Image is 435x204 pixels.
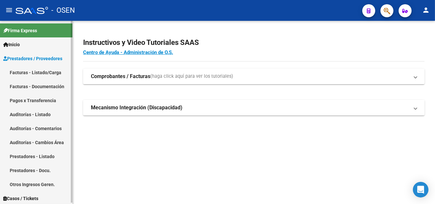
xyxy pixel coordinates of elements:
[3,195,38,202] span: Casos / Tickets
[3,41,20,48] span: Inicio
[83,49,173,55] a: Centro de Ayuda - Administración de O.S.
[83,36,425,49] h2: Instructivos y Video Tutoriales SAAS
[3,55,62,62] span: Prestadores / Proveedores
[150,73,233,80] span: (haga click aquí para ver los tutoriales)
[83,100,425,116] mat-expansion-panel-header: Mecanismo Integración (Discapacidad)
[5,6,13,14] mat-icon: menu
[422,6,430,14] mat-icon: person
[83,69,425,84] mat-expansion-panel-header: Comprobantes / Facturas(haga click aquí para ver los tutoriales)
[51,3,75,18] span: - OSEN
[91,104,182,111] strong: Mecanismo Integración (Discapacidad)
[413,182,429,197] div: Open Intercom Messenger
[3,27,37,34] span: Firma Express
[91,73,150,80] strong: Comprobantes / Facturas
